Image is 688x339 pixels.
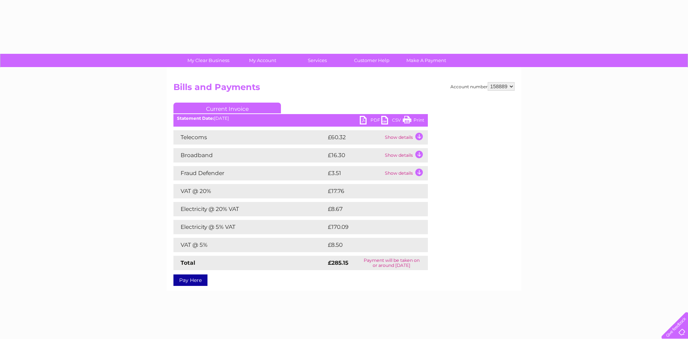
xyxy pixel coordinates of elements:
td: VAT @ 5% [173,238,326,252]
td: Electricity @ 5% VAT [173,220,326,234]
a: Make A Payment [397,54,456,67]
b: Statement Date: [177,116,214,121]
td: Telecoms [173,130,326,145]
td: Electricity @ 20% VAT [173,202,326,216]
a: PDF [360,116,381,126]
a: My Account [233,54,292,67]
td: £16.30 [326,148,383,163]
a: Current Invoice [173,103,281,113]
td: Fraud Defender [173,166,326,180]
td: Payment will be taken on or around [DATE] [355,256,428,270]
td: £170.09 [326,220,415,234]
td: £8.50 [326,238,411,252]
a: Pay Here [173,274,207,286]
strong: Total [181,259,195,266]
a: CSV [381,116,403,126]
a: Customer Help [342,54,401,67]
td: VAT @ 20% [173,184,326,198]
strong: £285.15 [328,259,348,266]
div: [DATE] [173,116,428,121]
div: Account number [450,82,515,91]
td: £8.67 [326,202,411,216]
td: £3.51 [326,166,383,180]
a: Print [403,116,424,126]
a: My Clear Business [179,54,238,67]
a: Services [288,54,347,67]
h2: Bills and Payments [173,82,515,96]
td: Show details [383,166,428,180]
td: Broadband [173,148,326,163]
td: £60.32 [326,130,383,145]
td: Show details [383,148,428,163]
td: Show details [383,130,428,145]
td: £17.76 [326,184,412,198]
